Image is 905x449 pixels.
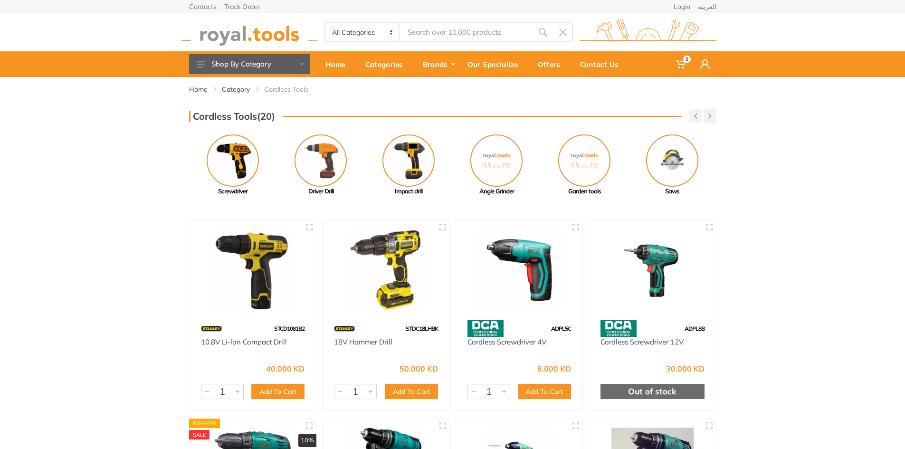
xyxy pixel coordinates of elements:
div: Saws [629,187,716,196]
a: 18V Hammer Drill [334,337,392,346]
img: royal.tools Logo [580,19,716,46]
span: ADPL8B [685,325,705,332]
img: No Image [470,134,523,187]
div: SALE [189,430,210,439]
a: Our Specialize [461,51,531,77]
button: Add To Cart [251,384,305,399]
h3: Cordless Tools(20) [189,111,275,122]
a: Categories [359,51,416,77]
img: 58.webp [600,320,637,337]
div: Our Specialize [461,54,531,74]
a: 10.8V Li-lon Compact Drill [201,337,287,346]
a: Contacts [189,3,217,10]
img: 58.webp [467,320,504,337]
nav: breadcrumb [189,85,716,94]
div: Screwdriver [189,187,277,196]
img: royal.tools Logo [181,19,318,46]
a: Screwdriver [189,134,277,196]
span: STDC18LHBK [406,325,438,332]
div: Angle Grinder [453,187,541,196]
span: STCD1081B2 [274,325,305,332]
img: Royal - Driver Drill [295,134,347,187]
img: Royal - Screwdriver [207,134,259,187]
div: 40.000 KD [266,365,305,373]
a: Home [189,85,208,94]
a: Cordless Screwdriver 4V [467,337,546,346]
a: 0 [669,51,694,77]
input: Site search [400,22,533,42]
a: Cordless Screwdriver 12V [600,337,684,346]
select: Category [325,23,400,41]
img: Royal Tools - 10.8V Li-lon Compact Drill [198,229,308,311]
a: Home [319,51,359,77]
button: Add To Cart [518,384,571,399]
a: العربية [698,3,716,10]
img: 15.webp [201,320,222,337]
div: 50.000 KD [400,365,438,373]
button: Add To Cart [385,384,438,399]
div: Impact drill [365,187,453,196]
a: Offers [531,51,573,77]
div: Categories [359,54,416,74]
a: Garden tools [541,134,629,196]
div: Contact Us [573,54,632,74]
div: 10% [298,434,316,447]
div: Home [319,54,359,74]
span: ADPL5C [551,325,571,332]
a: Contact Us [573,51,632,77]
span: 0 [683,56,691,63]
img: 15.webp [334,320,355,337]
li: Cordless Tools [264,85,323,94]
div: 30.000 KD [666,365,705,373]
div: Brands [416,54,461,74]
div: Garden tools [541,187,629,196]
img: No Image [558,134,610,187]
img: Royal - Impact drill [382,134,435,187]
img: Royal - Saws [646,134,698,187]
a: Driver Drill [277,134,365,196]
div: Express [189,419,220,428]
a: Track Order [224,3,260,10]
div: 8.000 KD [537,365,571,373]
a: Impact drill [365,134,453,196]
img: Royal Tools - Cordless Screwdriver 4V [465,229,574,311]
img: Royal Tools - Cordless Screwdriver 12V [598,229,707,311]
div: Offers [531,54,573,74]
div: Driver Drill [277,187,365,196]
a: Angle Grinder [453,134,541,196]
div: Out of stock [600,384,705,399]
img: Royal Tools - 18V Hammer Drill [331,229,441,311]
a: Saws [629,134,716,196]
a: Category [222,85,250,94]
button: Shop By Category [189,54,310,74]
a: Login [674,3,690,10]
